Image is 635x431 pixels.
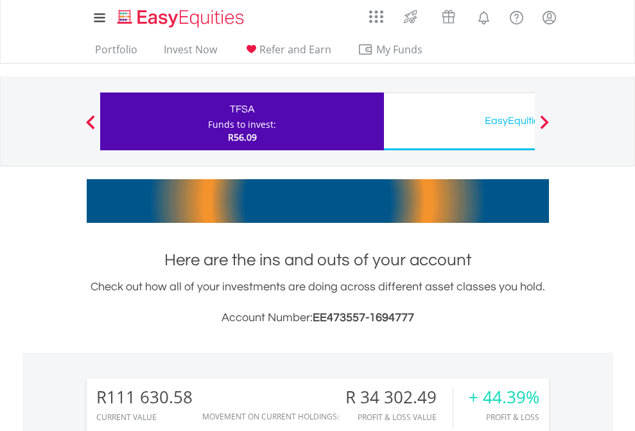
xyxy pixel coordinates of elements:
a: My Profile [533,3,566,31]
img: thrive-v2.svg [400,6,421,27]
h1: Here are the ins and outs of your account [87,249,549,272]
div: R111 630.58 [96,388,193,407]
div: Profit & Loss Value [345,413,453,421]
a: FAQ's and Support [500,3,533,29]
div: + 44.39% [469,388,539,407]
a: Invest Now [159,43,222,63]
div: Profit & Loss [469,413,539,421]
a: Home page [112,3,249,29]
img: EasyMortage Promotion Banner [87,179,549,223]
span: My Funds [358,41,442,58]
a: Notifications [467,3,500,29]
a: Refer and Earn [238,43,336,63]
div: TFSA [108,100,376,118]
img: EasyEquities_Logo.png [115,8,249,29]
div: R 34 302.49 [345,388,453,407]
div: Movement on Current Holdings: [202,412,339,421]
a: Vouchers [430,3,467,27]
a: AppsGrid [361,3,392,24]
img: grid-menu-icon.svg [369,10,383,24]
a: Portfolio [90,43,143,63]
div: Check out how all of your investments are doing across different asset classes you hold. [87,278,549,327]
span: R56.09 [228,131,257,143]
button: Previous [78,121,103,134]
div: Funds to invest: [208,118,276,131]
img: vouchers-v2.svg [438,6,459,27]
h3: Account Number: [87,309,549,327]
span: Refer and Earn [259,42,331,57]
div: CURRENT VALUE [96,413,193,421]
span: EE473557-1694777 [313,312,414,324]
button: Next [532,121,557,134]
